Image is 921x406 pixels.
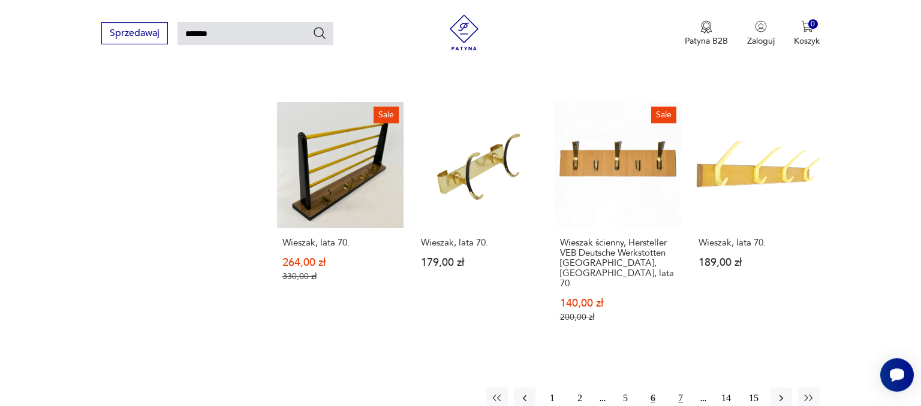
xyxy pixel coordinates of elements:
p: 264,00 zł [282,257,398,268]
iframe: Smartsupp widget button [880,358,914,392]
p: Patyna B2B [685,35,728,47]
p: 189,00 zł [699,257,814,268]
img: Patyna - sklep z meblami i dekoracjami vintage [446,14,482,50]
p: 330,00 zł [282,271,398,281]
a: Sprzedawaj [101,30,168,38]
h3: Wieszak, lata 70. [699,238,814,248]
h3: Wieszak ścienny, Hersteller VEB Deutsche Werkstotten [GEOGRAPHIC_DATA], [GEOGRAPHIC_DATA], lata 70. [560,238,676,289]
h3: Wieszak, lata 70. [282,238,398,248]
a: Wieszak, lata 70.Wieszak, lata 70.189,00 zł [693,102,820,346]
p: 179,00 zł [421,257,537,268]
a: Ikona medaluPatyna B2B [685,20,728,47]
a: SaleWieszak ścienny, Hersteller VEB Deutsche Werkstotten Hellerau, Niemcy, lata 70.Wieszak ścienn... [555,102,681,346]
button: Zaloguj [747,20,775,47]
img: Ikona medalu [700,20,712,34]
button: Patyna B2B [685,20,728,47]
button: 0Koszyk [794,20,820,47]
button: Sprzedawaj [101,22,168,44]
a: SaleWieszak, lata 70.Wieszak, lata 70.264,00 zł330,00 zł [277,102,404,346]
img: Ikonka użytkownika [755,20,767,32]
div: 0 [808,19,818,29]
p: 200,00 zł [560,312,676,322]
a: Wieszak, lata 70.Wieszak, lata 70.179,00 zł [416,102,542,346]
img: Ikona koszyka [801,20,813,32]
p: 140,00 zł [560,298,676,308]
p: Zaloguj [747,35,775,47]
h3: Wieszak, lata 70. [421,238,537,248]
p: Koszyk [794,35,820,47]
button: Szukaj [312,26,327,40]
